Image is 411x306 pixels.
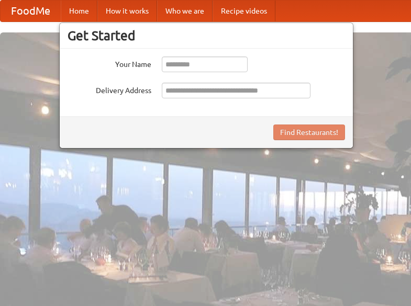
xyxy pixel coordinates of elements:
[273,124,345,140] button: Find Restaurants!
[68,28,345,43] h3: Get Started
[61,1,97,21] a: Home
[97,1,157,21] a: How it works
[68,83,151,96] label: Delivery Address
[157,1,213,21] a: Who we are
[213,1,275,21] a: Recipe videos
[68,56,151,70] label: Your Name
[1,1,61,21] a: FoodMe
